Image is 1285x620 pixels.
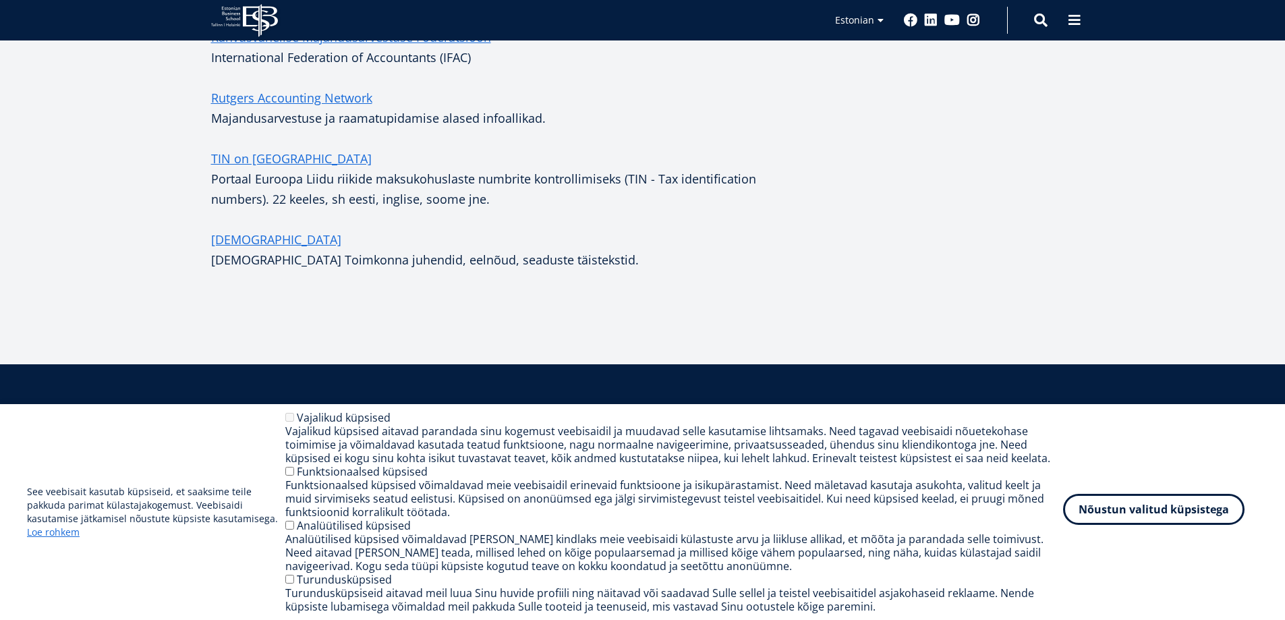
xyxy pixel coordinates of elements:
div: Funktsionaalsed küpsised võimaldavad meie veebisaidil erinevaid funktsioone ja isikupärastamist. ... [285,478,1063,519]
a: Linkedin [924,13,938,27]
a: Instagram [967,13,980,27]
p: Portaal Euroopa Liidu riikide maksukohuslaste numbrite kontrollimiseks (TIN - Tax identification ... [211,148,778,209]
a: [DEMOGRAPHIC_DATA] [211,229,341,250]
p: [DEMOGRAPHIC_DATA] Toimkonna juhendid, eelnõud, seaduste täistekstid. [211,250,778,270]
a: Rutgers Accounting Network [211,88,372,108]
div: Turundusküpsiseid aitavad meil luua Sinu huvide profiili ning näitavad või saadavad Sulle sellel ... [285,586,1063,613]
div: Analüütilised küpsised võimaldavad [PERSON_NAME] kindlaks meie veebisaidi külastuste arvu ja liik... [285,532,1063,573]
p: Majandusarvestuse ja raamatupidamise alased infoallikad. [211,88,778,128]
a: Loe rohkem [27,526,80,539]
a: TIN on [GEOGRAPHIC_DATA] [211,148,372,169]
a: Youtube [944,13,960,27]
div: Vajalikud küpsised aitavad parandada sinu kogemust veebisaidil ja muudavad selle kasutamise lihts... [285,424,1063,465]
button: Nõustun valitud küpsistega [1063,494,1245,525]
label: Turundusküpsised [297,572,392,587]
a: Facebook [904,13,917,27]
label: Analüütilised küpsised [297,518,411,533]
p: International Federation of Accountants (IFAC) [211,27,778,67]
p: See veebisait kasutab küpsiseid, et saaksime teile pakkuda parimat külastajakogemust. Veebisaidi ... [27,485,285,539]
label: Funktsionaalsed küpsised [297,464,428,479]
label: Vajalikud küpsised [297,410,391,425]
